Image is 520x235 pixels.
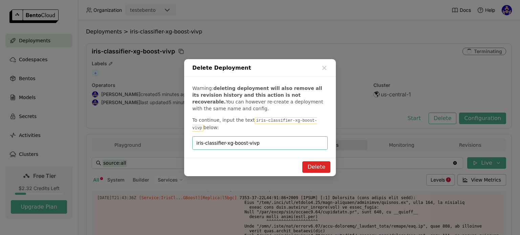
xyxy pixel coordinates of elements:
[192,86,322,104] b: deleting deployment will also remove all its revision history and this action is not recoverable.
[192,99,323,111] span: You can however re-create a deployment with the same name and config.
[192,117,317,132] code: iris-classifier-xg-boost-vivp
[184,59,336,77] div: Delete Deployment
[302,161,330,173] button: Delete
[184,59,336,176] div: dialog
[203,125,219,130] span: below:
[192,86,213,91] span: Warning:
[192,117,255,123] span: To continue, input the text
